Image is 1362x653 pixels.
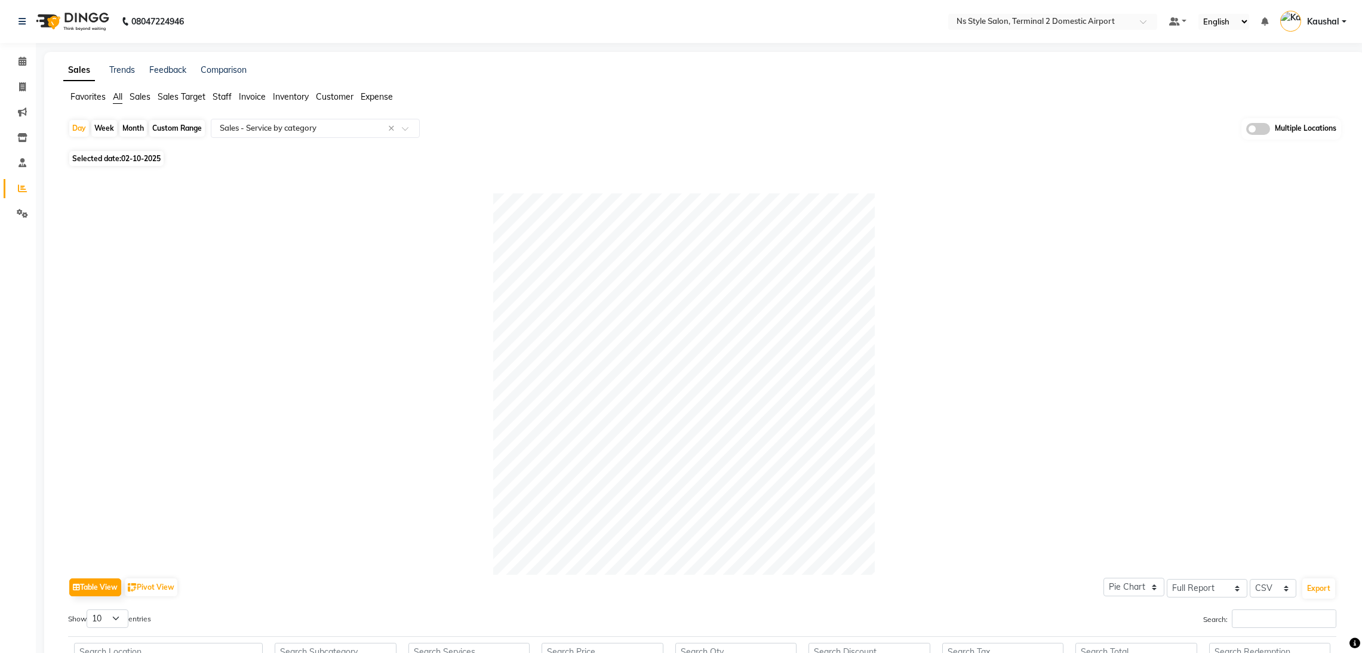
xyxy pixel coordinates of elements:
b: 08047224946 [131,5,184,38]
span: Invoice [239,91,266,102]
span: All [113,91,122,102]
span: Multiple Locations [1275,123,1336,135]
span: 02-10-2025 [121,154,161,163]
button: Table View [69,578,121,596]
img: Kaushal [1280,11,1301,32]
span: Sales [130,91,150,102]
img: pivot.png [128,583,137,592]
span: Clear all [388,122,398,135]
a: Sales [63,60,95,81]
span: Expense [361,91,393,102]
button: Export [1302,578,1335,599]
a: Feedback [149,64,186,75]
a: Comparison [201,64,247,75]
span: Sales Target [158,91,205,102]
div: Day [69,120,89,137]
span: Inventory [273,91,309,102]
div: Month [119,120,147,137]
div: Week [91,120,117,137]
span: Selected date: [69,151,164,166]
input: Search: [1232,609,1336,628]
div: Custom Range [149,120,205,137]
a: Trends [109,64,135,75]
img: logo [30,5,112,38]
label: Search: [1203,609,1336,628]
label: Show entries [68,609,151,628]
span: Kaushal [1307,16,1339,28]
select: Showentries [87,609,128,628]
button: Pivot View [125,578,177,596]
span: Customer [316,91,353,102]
span: Favorites [70,91,106,102]
span: Staff [213,91,232,102]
